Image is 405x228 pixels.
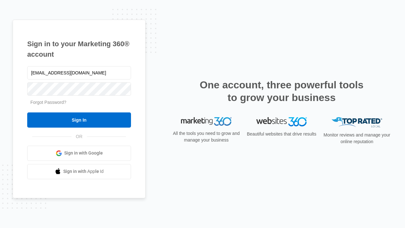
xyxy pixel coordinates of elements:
[27,39,131,60] h1: Sign in to your Marketing 360® account
[27,164,131,179] a: Sign in with Apple Id
[181,117,232,126] img: Marketing 360
[63,168,104,175] span: Sign in with Apple Id
[27,66,131,79] input: Email
[171,130,242,143] p: All the tools you need to grow and manage your business
[256,117,307,126] img: Websites 360
[321,132,392,145] p: Monitor reviews and manage your online reputation
[198,79,365,104] h2: One account, three powerful tools to grow your business
[246,131,317,137] p: Beautiful websites that drive results
[64,150,103,156] span: Sign in with Google
[27,146,131,161] a: Sign in with Google
[72,133,87,140] span: OR
[27,112,131,128] input: Sign In
[30,100,66,105] a: Forgot Password?
[332,117,382,128] img: Top Rated Local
